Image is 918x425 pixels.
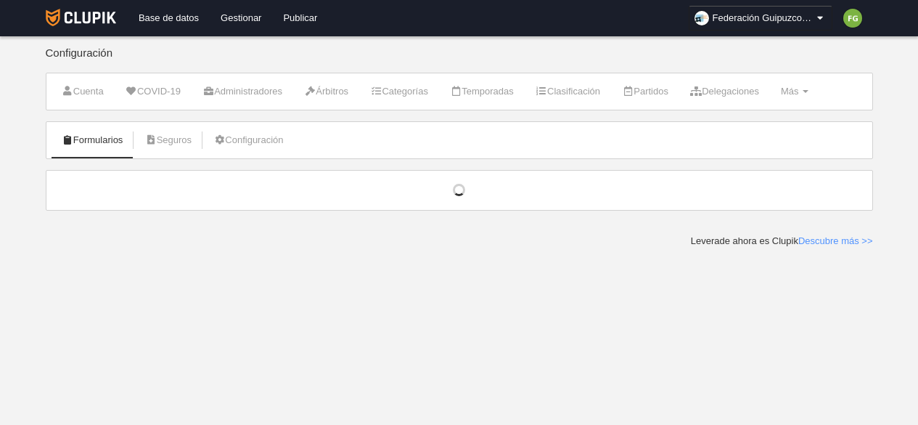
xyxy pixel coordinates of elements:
div: Leverade ahora es Clupik [691,235,873,248]
a: Categorías [362,81,436,102]
a: COVID-19 [118,81,189,102]
img: Oa6jit2xFCnu.30x30.jpg [694,11,709,25]
img: Clupik [46,9,116,26]
a: Árbitros [296,81,356,102]
a: Administradores [194,81,290,102]
a: Descubre más >> [798,235,873,246]
img: c2l6ZT0zMHgzMCZmcz05JnRleHQ9RkcmYmc9N2NiMzQy.png [843,9,862,28]
div: Cargando [61,184,858,197]
a: Cuenta [54,81,112,102]
a: Formularios [54,129,131,151]
a: Más [773,81,816,102]
a: Federación Guipuzcoana de Voleibol [689,6,832,31]
span: Federación Guipuzcoana de Voleibol [713,11,814,25]
a: Temporadas [442,81,522,102]
a: Clasificación [528,81,608,102]
div: Configuración [46,47,873,73]
a: Seguros [136,129,200,151]
a: Delegaciones [682,81,767,102]
a: Partidos [614,81,676,102]
a: Configuración [205,129,291,151]
span: Más [781,86,799,97]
